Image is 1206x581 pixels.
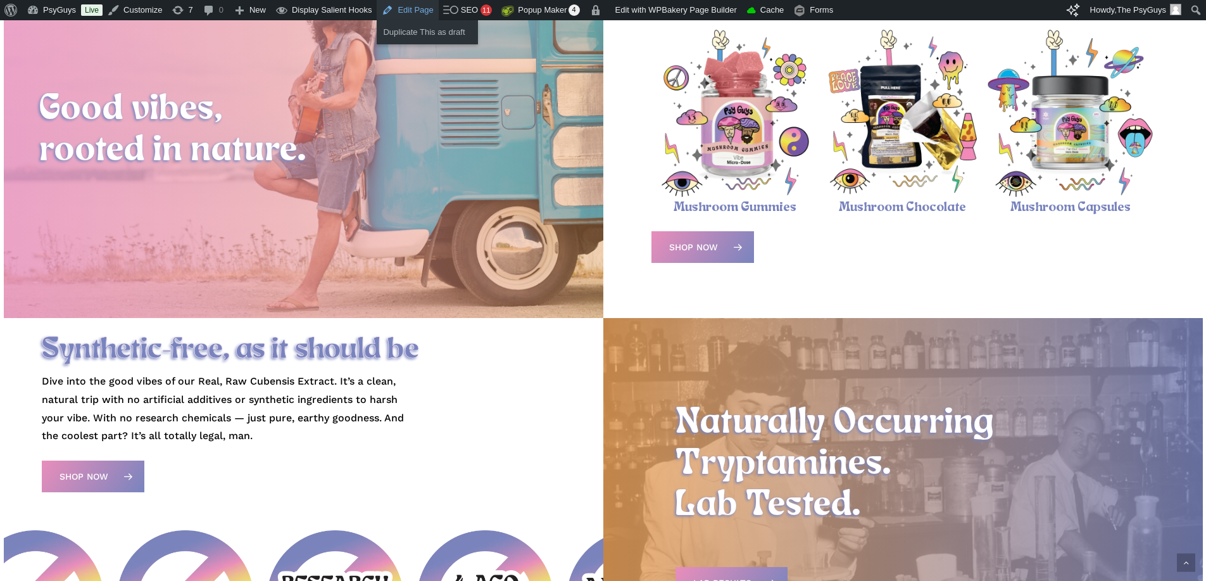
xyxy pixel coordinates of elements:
span: Shop Now [60,470,108,483]
h2: Good vibes, rooted in nature. [39,89,567,172]
a: Magic Mushroom Chocolate Bar [819,30,987,198]
h2: Naturally Occurring Tryptamines. Lab Tested. [675,403,1130,527]
a: Mushroom Gummies [674,200,796,215]
span: 4 [568,4,580,16]
div: 11 [481,4,492,16]
img: Psychedelic mushroom gummies with vibrant icons and symbols. [651,30,819,198]
a: Mushroom Chocolate [839,200,966,215]
a: Mushroom Capsules [1010,200,1131,215]
a: Shop Now [651,231,754,263]
span: The PsyGuys [1117,5,1166,15]
img: Psy Guys mushroom chocolate packaging with psychedelic designs. [819,30,987,198]
a: Psychedelic Mushroom Gummies [651,30,819,198]
a: Duplicate This as draft [377,24,478,41]
a: Back to top [1177,554,1195,572]
a: Magic Mushroom Capsules [986,30,1154,198]
p: Dive into the good vibes of our Real, Raw Cubensis Extract. It’s a clean, natural trip with no ar... [42,373,422,445]
a: Live [81,4,103,16]
span: Shop Now [669,241,718,253]
img: Psychedelic mushroom capsules with colorful illustrations. [986,30,1154,198]
img: Avatar photo [1170,4,1181,15]
span: Synthetic-free, as it should be [42,334,419,366]
a: Shop Now [42,461,144,492]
